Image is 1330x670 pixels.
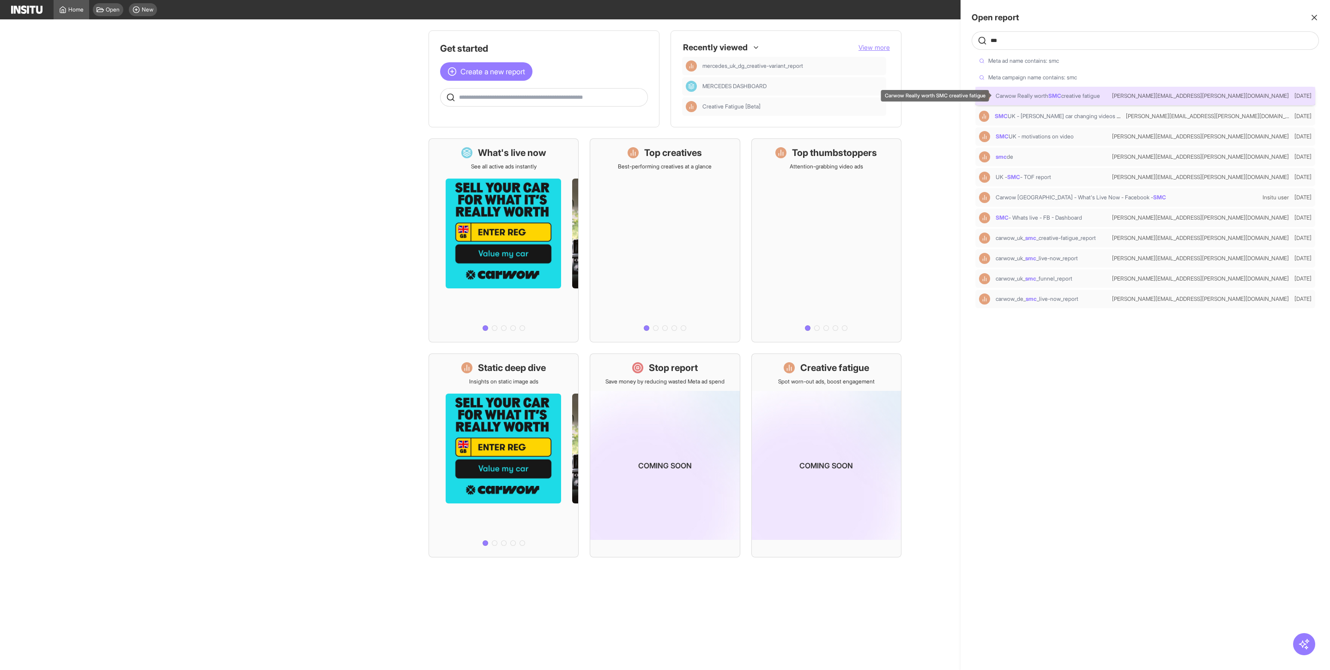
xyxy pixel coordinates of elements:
[996,194,1153,201] span: Carwow [GEOGRAPHIC_DATA] - What's Live Now - Facebook -
[1025,234,1036,241] strong: smc
[1007,173,1020,180] strong: SMC
[1026,295,1037,302] strong: smc
[1008,113,1132,120] span: UK - [PERSON_NAME] car changing videos report
[996,92,1048,99] span: Carwow Really worth
[1048,92,1061,99] strong: SMC
[996,173,1007,180] span: UK -
[996,214,1009,221] strong: SMC
[995,113,1008,120] strong: SMC
[881,90,989,102] div: Carwow Really worth SMC creative fatigue
[996,295,1108,303] span: carwow_de_smc_live-now_report
[979,192,990,203] div: Insights
[996,194,1259,201] span: Carwow UK - What's Live Now - Facebook - SMC
[996,133,1009,140] strong: SMC
[979,233,990,244] div: Insights
[1037,295,1078,302] span: _live-now_report
[996,234,1025,241] span: carwow_uk_
[1153,194,1166,201] strong: SMC
[1061,92,1100,99] span: creative fatigue
[1036,275,1072,282] span: _funnel_report
[996,214,1108,221] span: SMC - Whats live - FB - Dashboard
[1036,234,1096,241] span: _creative-fatigue_report
[979,151,990,162] div: Insights
[996,275,1108,282] span: carwow_uk_smc_funnel_report
[1020,173,1051,180] span: - TOF report
[1009,214,1082,221] span: - Whats live - FB - Dashboard
[996,153,1108,161] span: smc de
[996,234,1108,242] span: carwow_uk_smc_creative-fatigue_report
[996,153,1007,160] strong: smc
[996,133,1108,140] span: SMC UK - motivations on video
[996,255,1025,262] span: carwow_uk_
[996,255,1108,262] span: carwow_uk_smc_live-now_report
[996,173,1108,181] span: UK - SMC - TOF report
[996,295,1026,302] span: carwow_de_
[979,273,990,284] div: Insights
[1009,133,1074,140] span: UK - motivations on video
[979,131,990,142] div: Insights
[995,113,1122,120] span: SMC UK - Matt car changing videos report
[1025,255,1036,262] strong: smc
[979,111,989,122] div: Insights
[972,11,1019,24] h3: Open report
[996,275,1025,282] span: carwow_uk_
[1036,255,1078,262] span: _live-now_report
[979,253,990,264] div: Insights
[979,212,990,223] div: Insights
[1007,153,1013,160] span: de
[1025,275,1036,282] strong: smc
[979,172,990,183] div: Insights
[996,92,1108,100] span: Carwow Really worth SMC creative fatigue
[979,293,990,305] div: Insights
